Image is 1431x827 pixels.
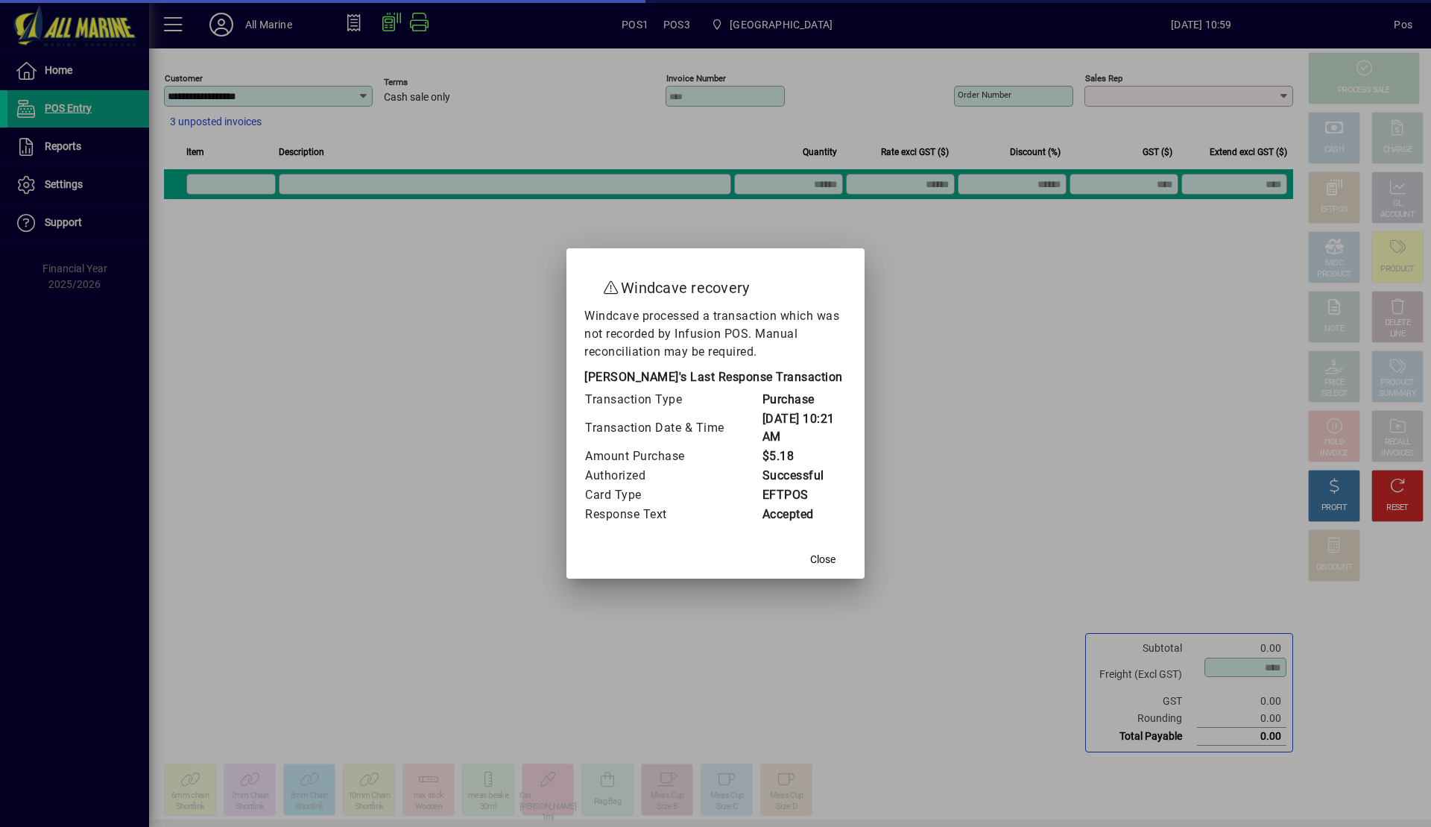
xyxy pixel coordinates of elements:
td: Response Text [584,505,762,524]
td: Purchase [762,390,847,409]
td: Amount Purchase [584,447,762,466]
td: Successful [762,466,847,485]
div: Windcave processed a transaction which was not recorded by Infusion POS. Manual reconciliation ma... [584,307,847,524]
div: [PERSON_NAME]'s Last Response Transaction [584,368,847,390]
td: [DATE] 10:21 AM [762,409,847,447]
td: EFTPOS [762,485,847,505]
td: Accepted [762,505,847,524]
h2: Windcave recovery [584,263,847,306]
td: Transaction Date & Time [584,409,762,447]
td: $5.18 [762,447,847,466]
td: Authorized [584,466,762,485]
td: Transaction Type [584,390,762,409]
button: Close [799,546,847,573]
td: Card Type [584,485,762,505]
span: Close [810,552,835,567]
